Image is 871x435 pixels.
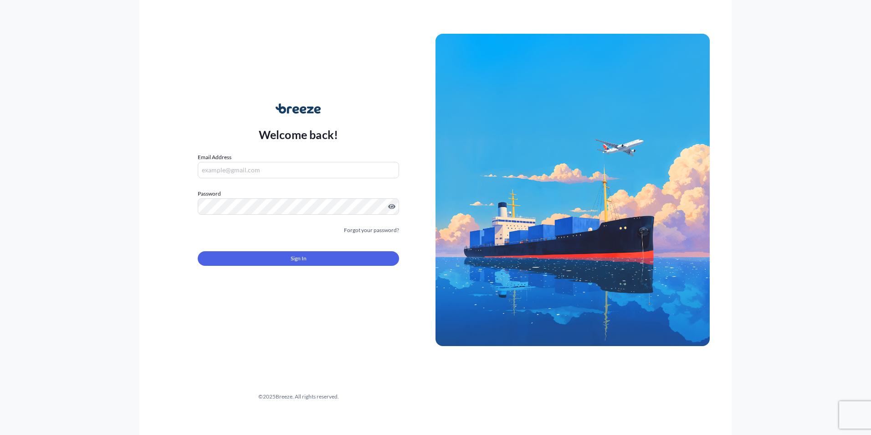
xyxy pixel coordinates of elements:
a: Forgot your password? [344,226,399,235]
label: Password [198,189,399,198]
button: Show password [388,203,395,210]
input: example@gmail.com [198,162,399,178]
div: © 2025 Breeze. All rights reserved. [161,392,435,401]
span: Sign In [291,254,307,263]
button: Sign In [198,251,399,266]
p: Welcome back! [259,127,338,142]
label: Email Address [198,153,231,162]
img: Ship illustration [435,34,710,346]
